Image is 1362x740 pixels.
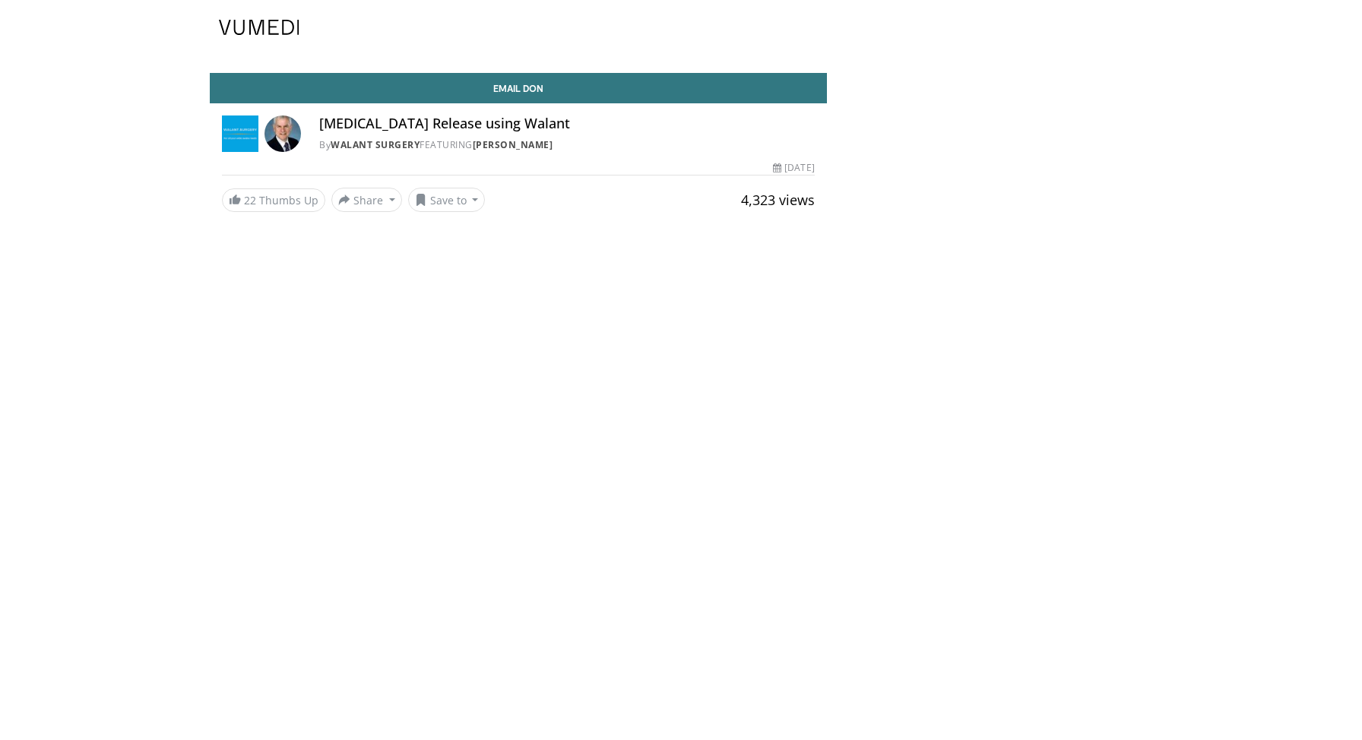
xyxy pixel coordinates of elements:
div: By FEATURING [319,138,815,152]
img: Walant Surgery [222,115,258,152]
img: VuMedi Logo [219,20,299,35]
a: Email Don [210,73,827,103]
img: Avatar [264,115,301,152]
h4: [MEDICAL_DATA] Release using Walant [319,115,815,132]
button: Share [331,188,402,212]
a: [PERSON_NAME] [473,138,553,151]
div: [DATE] [773,161,814,175]
a: 22 Thumbs Up [222,188,325,212]
span: 22 [244,193,256,207]
button: Save to [408,188,486,212]
span: 4,323 views [741,191,815,209]
a: Walant Surgery [331,138,420,151]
